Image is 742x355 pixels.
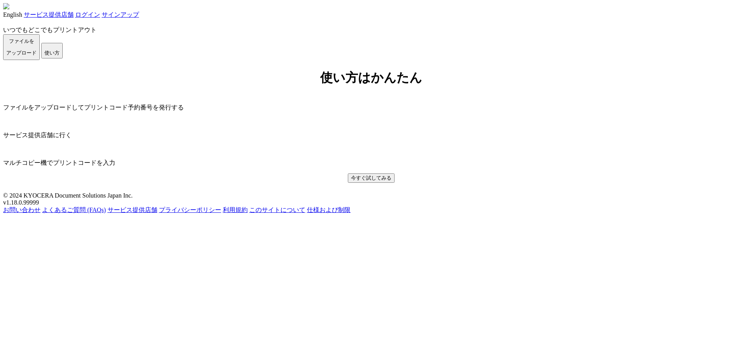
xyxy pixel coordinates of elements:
span: ファイルを ​​アップロード [6,38,37,56]
a: いつでもどこでもプリントアウト [3,26,97,33]
button: ファイルを​​アップロード [3,34,40,60]
a: サインアップ [102,11,139,18]
p: マルチコピー機でプリントコードを入力 [3,159,739,167]
button: 今すぐ試してみる [348,173,395,183]
h1: 使い方はかんたん [3,69,739,87]
a: プライバシーポリシー [159,207,221,213]
a: サービス提供店舗 [108,207,157,213]
span: v1.18.0.99999 [3,199,39,206]
a: 仕様および制限 [307,207,351,213]
p: サービス提供店舗に行く [3,131,739,140]
a: よくあるご質問 (FAQs) [42,207,106,213]
img: KyoceraLogo_white.png [3,3,9,9]
span: © 2024 KYOCERA Document Solutions Japan Inc. [3,192,133,199]
a: English [3,11,22,18]
a: お問い合わせ [3,207,41,213]
a: サービス提供店舗 [24,11,74,18]
button: 使い方 [41,43,63,58]
a: 利用規約 [223,207,248,213]
a: このサイトについて [249,207,305,213]
a: ログイン [75,11,100,18]
p: ファイルをアップロードしてプリントコード予約番号を発行する [3,104,739,112]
